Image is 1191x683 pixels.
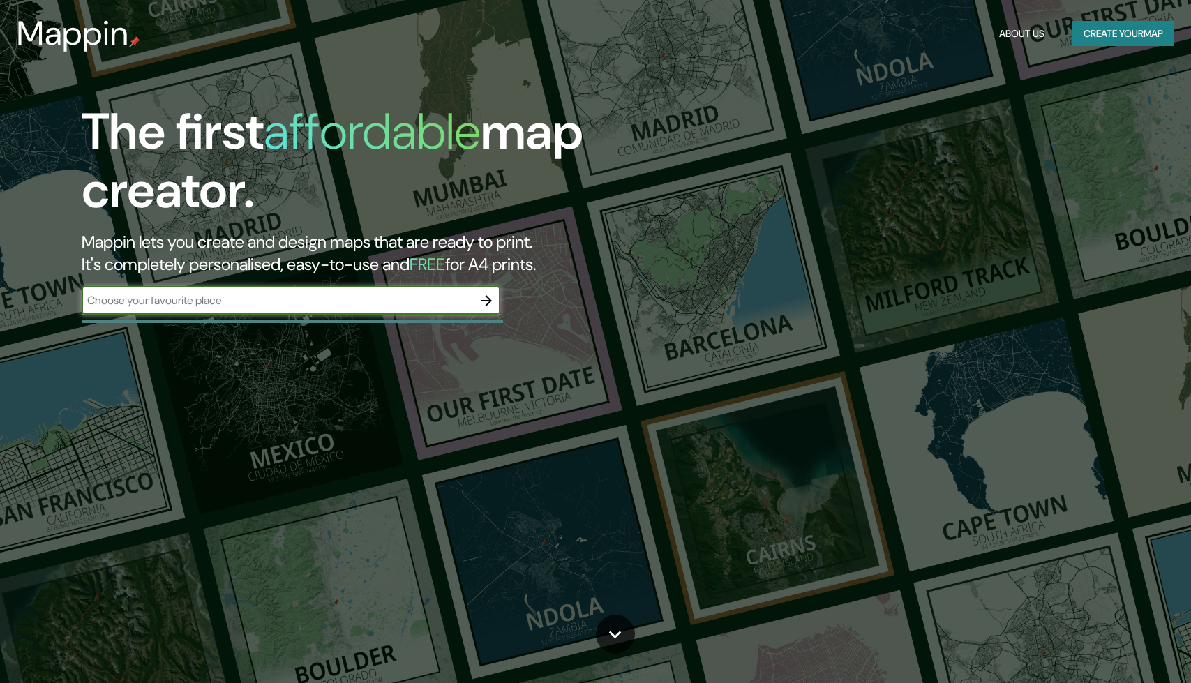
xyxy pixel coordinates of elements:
[17,14,129,53] h3: Mappin
[264,99,481,164] h1: affordable
[994,21,1050,47] button: About Us
[410,253,445,275] h5: FREE
[82,292,472,308] input: Choose your favourite place
[129,36,140,47] img: mappin-pin
[82,103,677,231] h1: The first map creator.
[1072,21,1174,47] button: Create yourmap
[82,231,677,276] h2: Mappin lets you create and design maps that are ready to print. It's completely personalised, eas...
